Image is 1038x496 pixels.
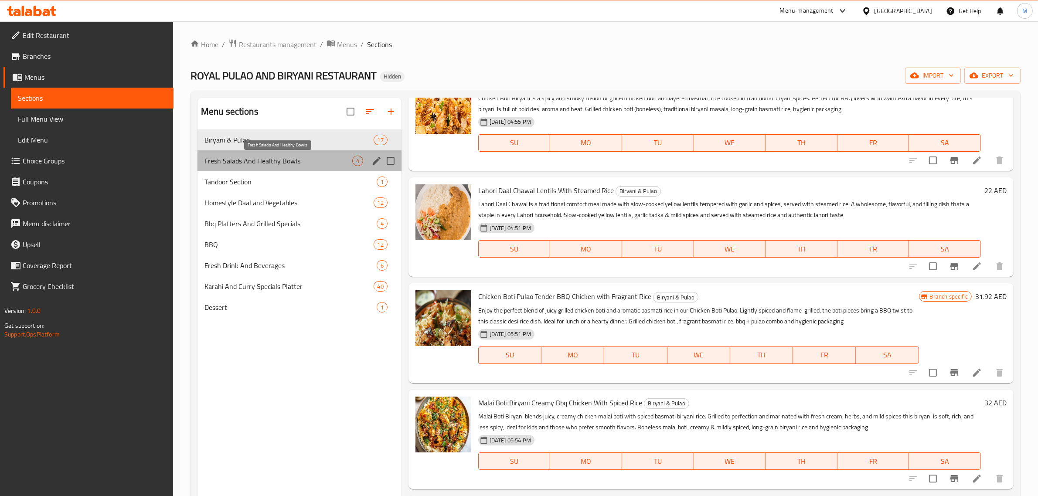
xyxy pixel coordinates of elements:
div: items [374,281,388,292]
button: delete [989,468,1010,489]
a: Edit Menu [11,129,174,150]
li: / [222,39,225,50]
span: FR [841,455,906,468]
span: 40 [374,282,387,291]
span: Menus [24,72,167,82]
button: TU [604,347,667,364]
span: FR [841,243,906,255]
span: MO [554,243,619,255]
span: Branch specific [926,292,971,301]
button: Branch-specific-item [944,362,965,383]
button: TH [730,347,793,364]
span: Edit Menu [18,135,167,145]
span: WE [698,455,762,468]
button: TU [622,134,694,152]
div: items [377,260,388,271]
a: Full Menu View [11,109,174,129]
button: edit [370,154,383,167]
span: Coupons [23,177,167,187]
button: WE [694,240,766,258]
a: Branches [3,46,174,67]
button: Branch-specific-item [944,150,965,171]
span: import [912,70,954,81]
span: Menus [337,39,357,50]
span: Restaurants management [239,39,317,50]
div: items [374,239,388,250]
span: Menu disclaimer [23,218,167,229]
span: Coverage Report [23,260,167,271]
span: ROYAL PULAO AND BIRYANI RESTAURANT [191,66,377,85]
span: WE [698,136,762,149]
button: MO [550,134,622,152]
nav: breadcrumb [191,39,1021,50]
span: Full Menu View [18,114,167,124]
a: Menus [3,67,174,88]
a: Coverage Report [3,255,174,276]
div: items [374,135,388,145]
button: TU [622,452,694,470]
button: SU [478,134,550,152]
span: Select to update [924,257,942,275]
a: Support.OpsPlatform [4,329,60,340]
a: Grocery Checklist [3,276,174,297]
span: Biryani & Pulao [653,292,698,302]
span: FR [796,349,852,361]
button: WE [694,452,766,470]
button: FR [837,134,909,152]
span: [DATE] 04:55 PM [486,118,534,126]
span: TU [626,243,691,255]
span: SA [912,243,977,255]
a: Promotions [3,192,174,213]
span: SU [482,349,538,361]
span: WE [671,349,727,361]
span: Lahori Daal Chawal Lentils With Steamed Rice [478,184,614,197]
span: 12 [374,241,387,249]
a: Edit menu item [972,261,982,272]
button: export [964,68,1021,84]
li: / [320,39,323,50]
button: WE [667,347,730,364]
button: Branch-specific-item [944,468,965,489]
span: Fresh Drink And Beverages [204,260,377,271]
button: TH [766,240,837,258]
a: Restaurants management [228,39,317,50]
span: MO [554,455,619,468]
button: delete [989,362,1010,383]
div: Biryani & Pulao17 [197,129,402,150]
span: Version: [4,305,26,316]
a: Edit menu item [972,367,982,378]
span: FR [841,136,906,149]
h6: 22 AED [984,184,1007,197]
span: 4 [353,157,363,165]
button: MO [550,240,622,258]
button: FR [793,347,856,364]
span: Bbq Platters And Grilled Specials [204,218,377,229]
span: TH [734,349,790,361]
div: Dessert1 [197,297,402,318]
span: Sort sections [360,101,381,122]
div: Biryani & Pulao [616,186,661,197]
a: Edit menu item [972,155,982,166]
div: Menu-management [780,6,834,16]
button: MO [541,347,604,364]
span: Dessert [204,302,377,313]
button: SU [478,452,550,470]
h6: 32 AED [984,397,1007,409]
span: Karahi And Curry Specials Platter [204,281,374,292]
a: Coupons [3,171,174,192]
a: Edit Restaurant [3,25,174,46]
span: MO [545,349,601,361]
a: Edit menu item [972,473,982,484]
span: Biryani & Pulao [644,398,689,408]
button: SA [856,347,919,364]
span: Promotions [23,197,167,208]
div: items [377,218,388,229]
span: TH [769,243,834,255]
span: 4 [377,220,387,228]
a: Menus [327,39,357,50]
span: M [1022,6,1028,16]
div: BBQ [204,239,374,250]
